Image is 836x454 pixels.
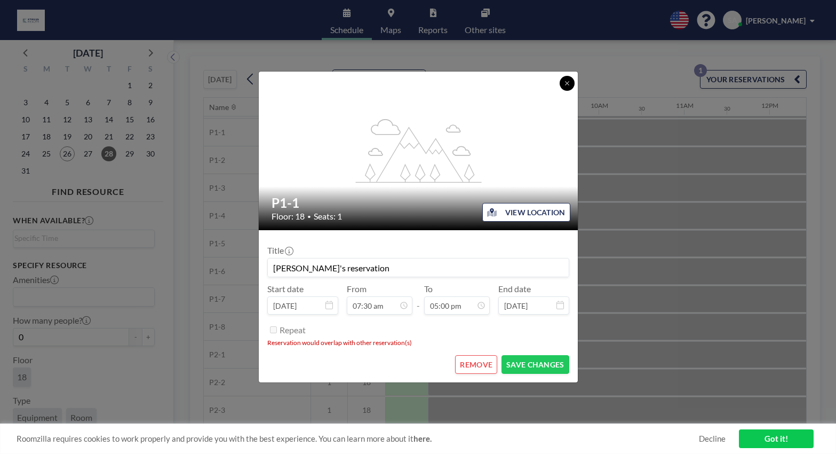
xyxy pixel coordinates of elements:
li: Reservation would overlap with other reservation(s) [267,339,569,347]
g: flex-grow: 1.2; [355,118,481,182]
label: From [347,284,367,294]
span: Seats: 1 [314,211,342,222]
span: • [307,213,311,221]
label: Title [267,245,292,256]
h2: P1-1 [272,195,566,211]
button: SAVE CHANGES [501,355,569,374]
a: here. [413,434,432,443]
span: Floor: 18 [272,211,305,222]
label: Repeat [280,325,306,335]
span: Roomzilla requires cookies to work properly and provide you with the best experience. You can lea... [17,434,699,444]
label: End date [498,284,531,294]
button: VIEW LOCATION [482,203,570,222]
label: To [424,284,433,294]
input: (No title) [268,259,569,277]
a: Got it! [739,429,814,448]
a: Decline [699,434,726,444]
span: - [417,287,420,311]
label: Start date [267,284,304,294]
button: REMOVE [455,355,497,374]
